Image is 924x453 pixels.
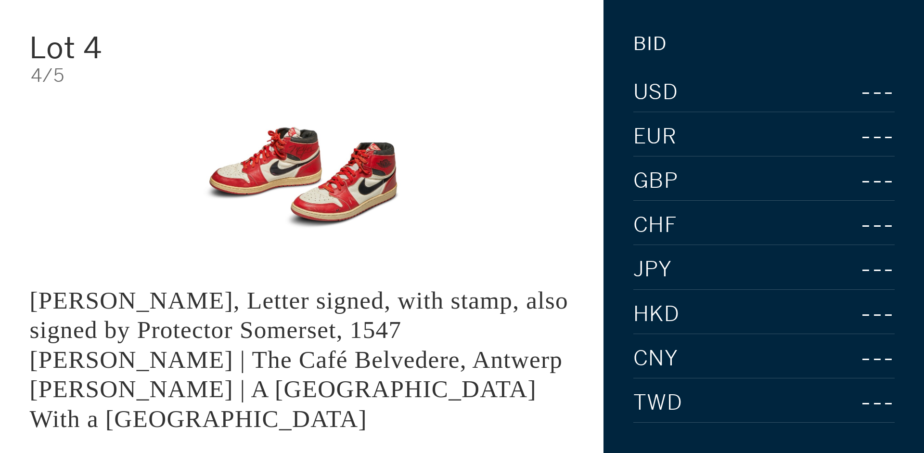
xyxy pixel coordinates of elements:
div: --- [800,255,895,284]
div: --- [839,210,895,240]
span: EUR [633,126,677,147]
div: --- [834,122,895,151]
div: [PERSON_NAME], Letter signed, with stamp, also signed by Protector Somerset, 1547 [PERSON_NAME] |... [29,286,568,432]
div: --- [827,344,895,373]
div: --- [802,78,895,107]
span: CHF [633,215,678,236]
div: --- [835,166,895,195]
span: HKD [633,304,680,325]
div: --- [821,299,895,329]
span: TWD [633,392,683,414]
div: Bid [633,35,667,53]
span: GBP [633,170,679,192]
span: JPY [633,259,672,280]
img: King Edward VI, Letter signed, with stamp, also signed by Protector Somerset, 1547 LOUIS VAN ENGE... [185,100,419,256]
div: 4/5 [31,66,574,85]
div: --- [810,388,895,417]
div: Lot 4 [29,33,211,63]
span: USD [633,82,679,103]
span: CNY [633,348,679,369]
